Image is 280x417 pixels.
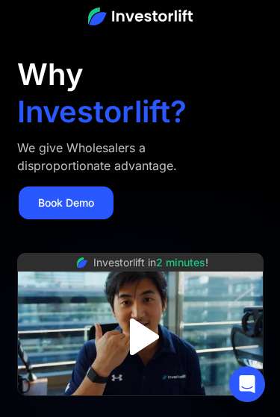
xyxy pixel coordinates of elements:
[156,256,205,269] span: 2 minutes
[17,60,84,90] h1: Why
[17,97,187,127] h1: Investorlift?
[17,139,227,175] div: We give Wholesalers a disproportionate advantage.
[19,186,113,219] a: Book Demo
[229,366,265,402] div: Open Intercom Messenger
[107,304,173,370] a: open lightbox
[93,257,208,268] div: Investorlift in !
